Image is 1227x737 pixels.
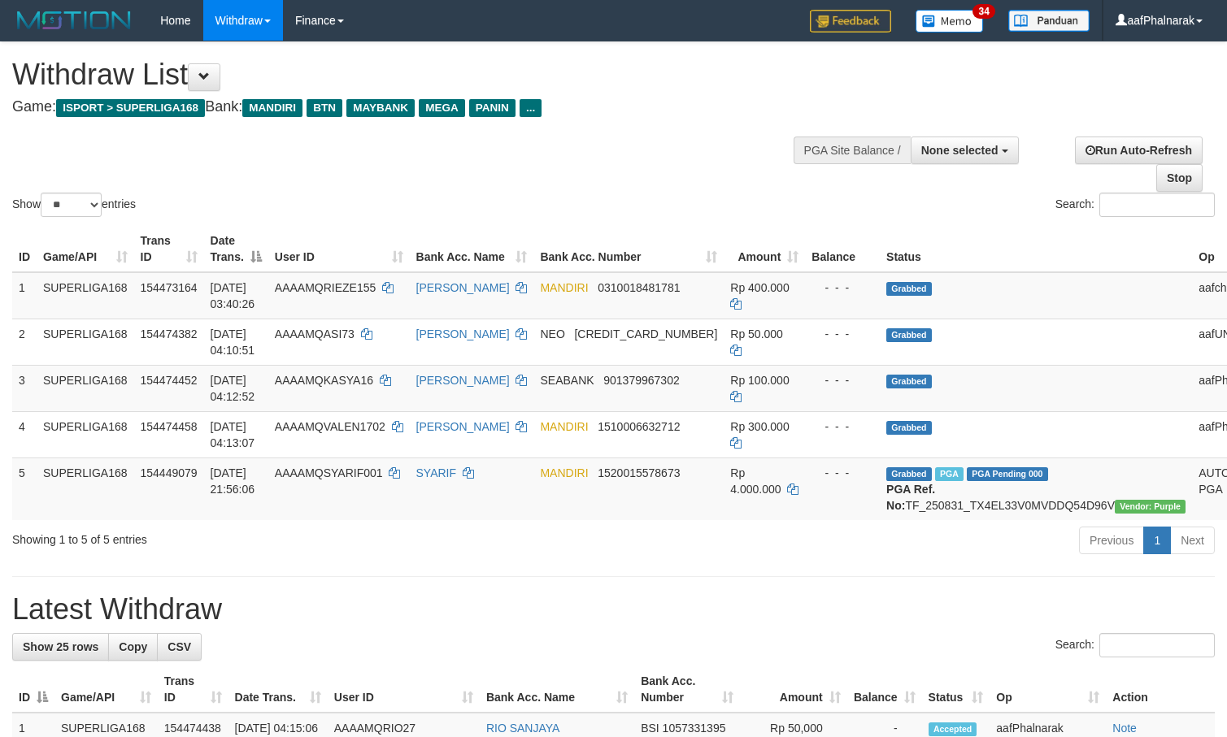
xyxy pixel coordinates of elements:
label: Show entries [12,193,136,217]
td: 4 [12,411,37,457]
th: Date Trans.: activate to sort column ascending [228,666,328,713]
img: Button%20Memo.svg [916,10,984,33]
b: PGA Ref. No: [886,483,935,512]
th: Bank Acc. Number: activate to sort column ascending [533,226,724,272]
div: - - - [811,372,873,388]
a: Previous [1079,527,1144,554]
td: 3 [12,365,37,411]
td: SUPERLIGA168 [37,272,134,319]
th: ID [12,226,37,272]
span: [DATE] 03:40:26 [211,281,255,310]
th: Game/API: activate to sort column ascending [54,666,158,713]
a: [PERSON_NAME] [416,327,510,340]
span: Grabbed [886,467,932,481]
th: Game/API: activate to sort column ascending [37,226,134,272]
img: panduan.png [1008,10,1090,32]
a: SYARIF [416,466,457,479]
span: [DATE] 04:12:52 [211,374,255,403]
th: Trans ID: activate to sort column ascending [158,666,228,713]
a: CSV [157,633,202,661]
span: ... [520,99,542,117]
a: Show 25 rows [12,633,109,661]
span: Copy 1057331395 to clipboard [663,722,726,735]
th: Trans ID: activate to sort column ascending [134,226,204,272]
span: MANDIRI [540,466,588,479]
th: User ID: activate to sort column ascending [268,226,410,272]
th: User ID: activate to sort column ascending [328,666,480,713]
span: Copy 0310018481781 to clipboard [598,281,680,294]
td: TF_250831_TX4EL33V0MVDDQ54D96V [880,457,1192,520]
div: - - - [811,418,873,435]
span: Copy [119,640,147,653]
td: SUPERLIGA168 [37,319,134,365]
span: Grabbed [886,328,932,342]
span: SEABANK [540,374,594,387]
th: Status: activate to sort column ascending [922,666,990,713]
td: SUPERLIGA168 [37,365,134,411]
th: Balance [805,226,880,272]
th: Bank Acc. Name: activate to sort column ascending [480,666,634,713]
label: Search: [1055,633,1215,657]
a: [PERSON_NAME] [416,374,510,387]
th: Bank Acc. Name: activate to sort column ascending [410,226,534,272]
span: CSV [168,640,191,653]
th: Amount: activate to sort column ascending [724,226,805,272]
div: Showing 1 to 5 of 5 entries [12,525,499,548]
th: Action [1106,666,1215,713]
span: Show 25 rows [23,640,98,653]
div: - - - [811,465,873,481]
span: MAYBANK [346,99,415,117]
span: ISPORT > SUPERLIGA168 [56,99,205,117]
span: Rp 100.000 [730,374,789,387]
a: Stop [1156,164,1203,192]
select: Showentries [41,193,102,217]
th: Bank Acc. Number: activate to sort column ascending [634,666,740,713]
input: Search: [1099,633,1215,657]
h1: Latest Withdraw [12,593,1215,626]
a: [PERSON_NAME] [416,420,510,433]
th: Op: activate to sort column ascending [990,666,1106,713]
span: PGA Pending [967,467,1048,481]
span: MEGA [419,99,465,117]
td: 1 [12,272,37,319]
th: ID: activate to sort column descending [12,666,54,713]
button: None selected [911,137,1019,164]
span: Copy 5859459297920950 to clipboard [574,327,717,340]
div: PGA Site Balance / [794,137,911,164]
span: 154473164 [141,281,198,294]
span: Copy 901379967302 to clipboard [603,374,679,387]
span: Marked by aafchoeunmanni [935,467,964,481]
span: Rp 400.000 [730,281,789,294]
img: MOTION_logo.png [12,8,136,33]
span: PANIN [469,99,516,117]
span: Rp 300.000 [730,420,789,433]
span: Grabbed [886,421,932,435]
span: Grabbed [886,282,932,296]
a: [PERSON_NAME] [416,281,510,294]
th: Status [880,226,1192,272]
h4: Game: Bank: [12,99,802,115]
span: 154474382 [141,327,198,340]
span: NEO [540,327,564,340]
div: - - - [811,280,873,296]
span: MANDIRI [540,420,588,433]
input: Search: [1099,193,1215,217]
span: Copy 1520015578673 to clipboard [598,466,680,479]
span: BTN [307,99,342,117]
td: SUPERLIGA168 [37,411,134,457]
td: 5 [12,457,37,520]
span: [DATE] 21:56:06 [211,466,255,496]
a: Next [1170,527,1215,554]
a: 1 [1143,527,1171,554]
th: Date Trans.: activate to sort column descending [204,226,268,272]
span: AAAAMQVALEN1702 [275,420,385,433]
span: AAAAMQSYARIF001 [275,466,383,479]
span: BSI [641,722,659,735]
span: [DATE] 04:10:51 [211,327,255,357]
span: AAAAMQRIEZE155 [275,281,376,294]
a: RIO SANJAYA [486,722,560,735]
td: SUPERLIGA168 [37,457,134,520]
img: Feedback.jpg [810,10,891,33]
a: Copy [108,633,158,661]
span: Copy 1510006632712 to clipboard [598,420,680,433]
